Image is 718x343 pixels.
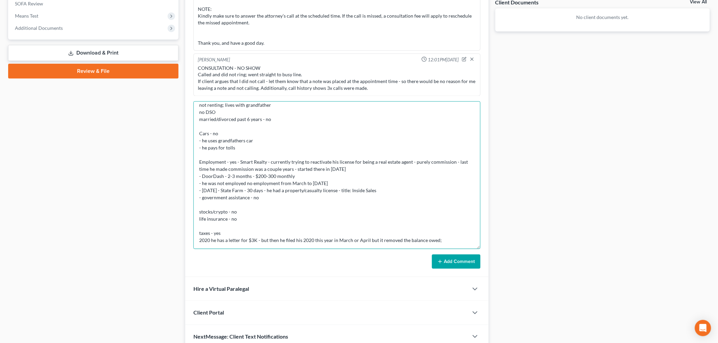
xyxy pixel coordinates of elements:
span: Means Test [15,13,38,19]
p: No client documents yet. [501,14,705,21]
span: 12:01PM[DATE] [428,57,459,63]
a: Download & Print [8,45,178,61]
span: SOFA Review [15,1,43,6]
div: CONSULTATION - NO SHOW Called and did not ring; went straight to busy line. If client argues that... [198,65,476,92]
div: [PERSON_NAME] [198,57,230,63]
span: Hire a Virtual Paralegal [193,286,249,292]
span: NextMessage: Client Text Notifications [193,334,288,340]
div: Open Intercom Messenger [695,320,711,336]
button: Add Comment [432,255,480,269]
a: Review & File [8,64,178,79]
span: Additional Documents [15,25,63,31]
span: Client Portal [193,309,224,316]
